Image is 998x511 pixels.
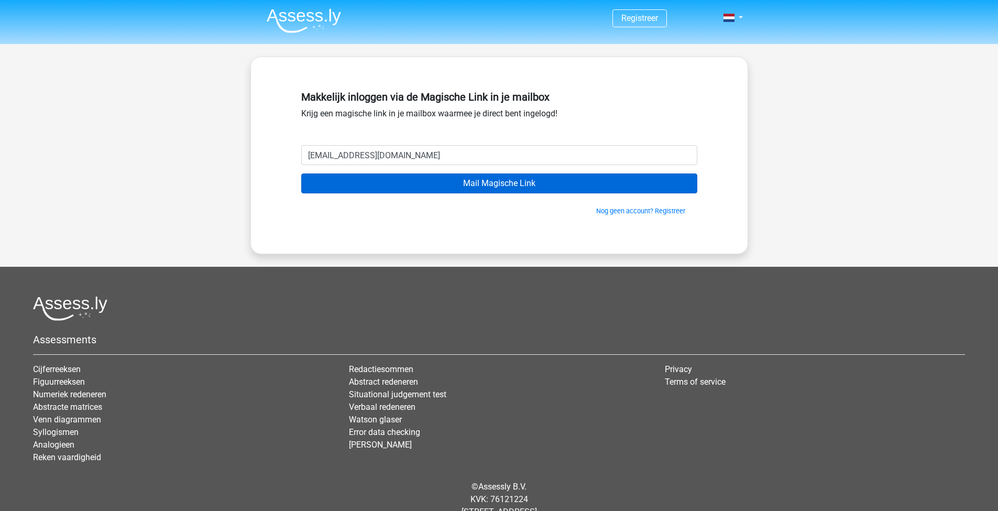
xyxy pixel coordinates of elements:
a: Terms of service [665,377,726,387]
a: Privacy [665,364,692,374]
a: Watson glaser [349,415,402,425]
a: Figuurreeksen [33,377,85,387]
a: Analogieen [33,440,74,450]
a: Venn diagrammen [33,415,101,425]
a: Syllogismen [33,427,79,437]
div: Krijg een magische link in je mailbox waarmee je direct bent ingelogd! [301,86,697,145]
a: Numeriek redeneren [33,389,106,399]
a: Abstract redeneren [349,377,418,387]
h5: Assessments [33,333,965,346]
a: Verbaal redeneren [349,402,415,412]
img: Assessly logo [33,296,107,321]
a: Cijferreeksen [33,364,81,374]
a: Registreer [621,13,658,23]
input: Email [301,145,697,165]
a: Nog geen account? Registreer [596,207,685,215]
input: Mail Magische Link [301,173,697,193]
img: Assessly [267,8,341,33]
a: Error data checking [349,427,420,437]
a: Reken vaardigheid [33,452,101,462]
a: Assessly B.V. [478,482,527,492]
h5: Makkelijk inloggen via de Magische Link in je mailbox [301,91,697,103]
a: Redactiesommen [349,364,413,374]
a: Situational judgement test [349,389,446,399]
a: Abstracte matrices [33,402,102,412]
a: [PERSON_NAME] [349,440,412,450]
